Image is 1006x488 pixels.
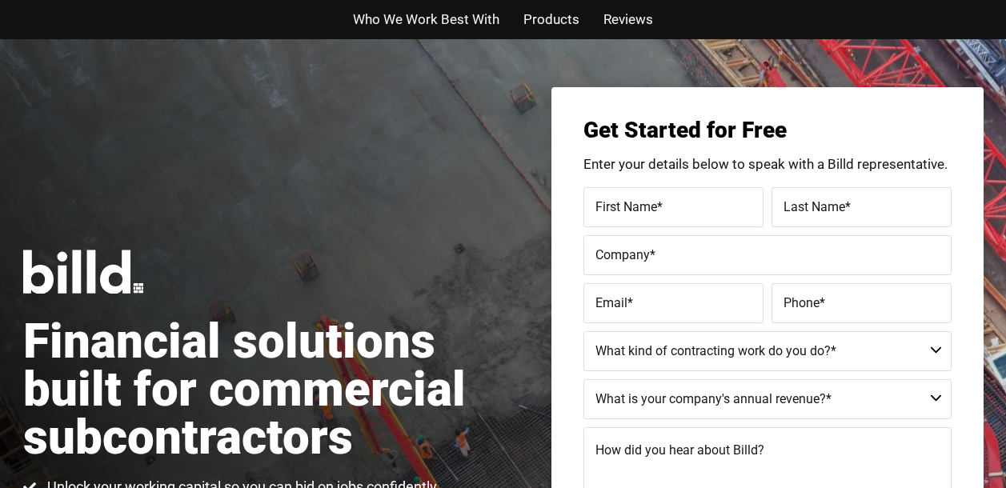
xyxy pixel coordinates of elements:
[23,318,503,462] h1: Financial solutions built for commercial subcontractors
[595,246,650,262] span: Company
[603,8,653,31] a: Reviews
[784,294,820,310] span: Phone
[595,198,657,214] span: First Name
[353,8,499,31] a: Who We Work Best With
[583,119,952,142] h3: Get Started for Free
[784,198,845,214] span: Last Name
[595,294,627,310] span: Email
[523,8,579,31] a: Products
[595,442,764,458] span: How did you hear about Billd?
[583,158,952,171] p: Enter your details below to speak with a Billd representative.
